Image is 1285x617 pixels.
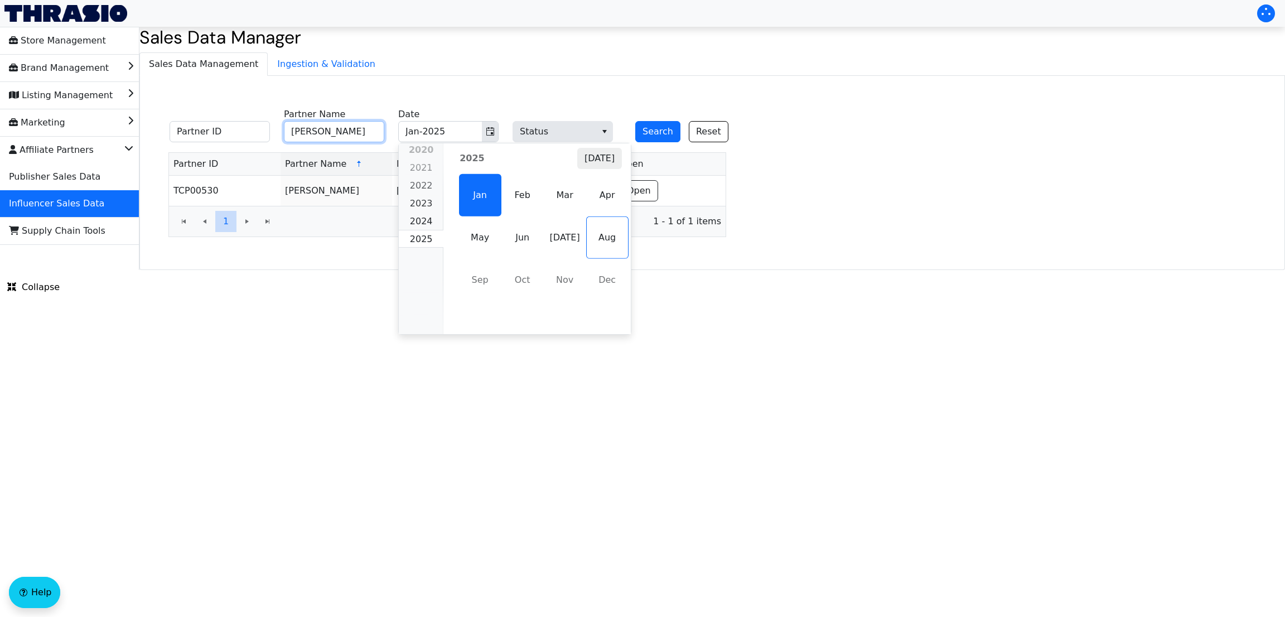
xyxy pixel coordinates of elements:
[281,176,392,206] td: [PERSON_NAME]
[459,153,629,174] th: 2025
[584,152,615,165] span: [DATE]
[410,198,433,209] span: 2023
[285,157,346,171] span: Partner Name
[689,121,728,142] button: Reset
[544,216,586,259] td: 2025 Jul
[410,234,433,244] span: 2025
[410,162,433,173] span: 2021
[9,32,106,50] span: Store Management
[410,216,433,226] span: 2024
[9,577,60,608] button: Help floatingactionbutton
[544,174,586,216] td: 2025 Mar
[223,215,229,228] span: 1
[140,53,267,75] span: Sales Data Management
[586,174,629,216] td: 2025 Apr
[586,216,629,259] td: 2025 Aug
[513,121,613,142] span: Status
[9,59,109,77] span: Brand Management
[501,174,544,216] td: 2025 Feb
[586,216,629,259] span: Aug
[627,184,651,197] span: Open
[31,586,51,599] span: Help
[482,122,498,142] button: Toggle calendar
[409,144,434,155] span: 2020
[9,222,105,240] span: Supply Chain Tools
[169,206,726,237] div: Page 1 of 1
[397,157,453,171] span: Invoice Date
[459,216,501,259] span: May
[544,174,586,216] span: Mar
[215,211,236,232] button: Page 1
[544,216,586,259] span: [DATE]
[577,148,622,169] button: [DATE]
[410,180,433,191] span: 2022
[268,53,384,75] span: Ingestion & Validation
[9,141,94,159] span: Affiliate Partners
[139,27,1285,48] h2: Sales Data Manager
[501,216,544,259] td: 2025 Jun
[501,216,544,259] span: Jun
[9,168,100,186] span: Publisher Sales Data
[169,176,281,206] td: TCP00530
[287,215,721,228] span: 1 - 1 of 1 items
[9,114,65,132] span: Marketing
[7,281,60,294] span: Collapse
[501,174,544,216] span: Feb
[398,108,419,121] label: Date
[399,122,482,142] input: Jan-2025
[9,195,104,213] span: Influencer Sales Data
[392,176,504,206] td: [DATE]
[620,180,658,201] button: Open
[620,157,644,171] span: Open
[459,174,501,216] span: Jan
[635,121,680,142] button: Search
[586,174,629,216] span: Apr
[4,5,127,22] img: Thrasio Logo
[284,108,345,121] label: Partner Name
[459,216,501,259] td: 2025 May
[596,122,612,142] button: select
[9,86,113,104] span: Listing Management
[459,174,501,216] td: 2025 Jan
[173,157,218,171] span: Partner ID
